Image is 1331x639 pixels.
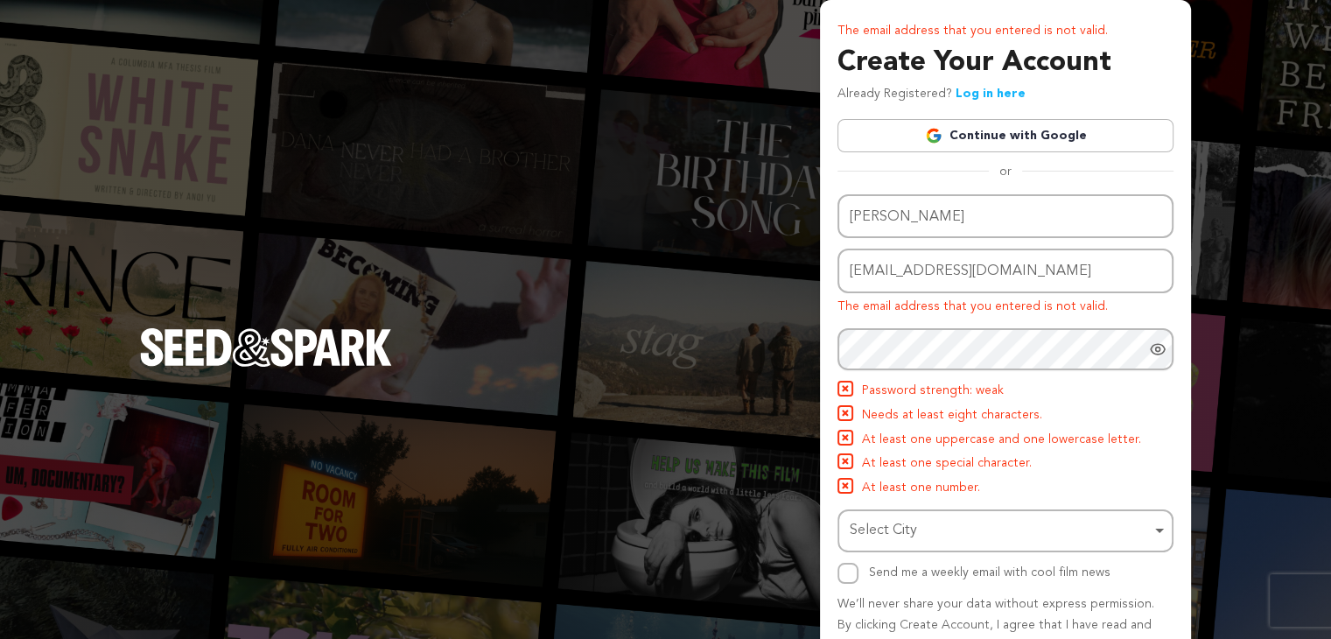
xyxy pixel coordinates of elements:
[839,480,851,492] img: Seed&Spark Icon
[869,566,1110,579] label: Send me a weekly email with cool film news
[837,42,1173,84] h3: Create Your Account
[862,430,1141,451] span: At least one uppercase and one lowercase letter.
[862,453,1032,474] span: At least one special character.
[839,407,851,419] img: Seed&Spark Icon
[925,127,942,144] img: Google logo
[862,405,1042,426] span: Needs at least eight characters.
[837,194,1173,239] input: Name
[140,328,392,367] img: Seed&Spark Logo
[837,249,1173,293] input: Email address
[850,518,1151,544] div: Select City
[837,84,1026,105] p: Already Registered?
[837,119,1173,152] a: Continue with Google
[839,432,851,444] img: Seed&Spark Icon
[140,328,392,402] a: Seed&Spark Homepage
[837,297,1173,318] p: The email address that you entered is not valid.
[862,381,1004,402] span: Password strength: weak
[1149,341,1166,358] a: Show password as plain text. Warning: this will display your password on the screen.
[839,455,851,467] img: Seed&Spark Icon
[956,88,1026,100] a: Log in here
[837,21,1173,42] p: The email address that you entered is not valid.
[989,163,1022,180] span: or
[839,383,851,395] img: Seed&Spark Icon
[862,478,980,499] span: At least one number.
